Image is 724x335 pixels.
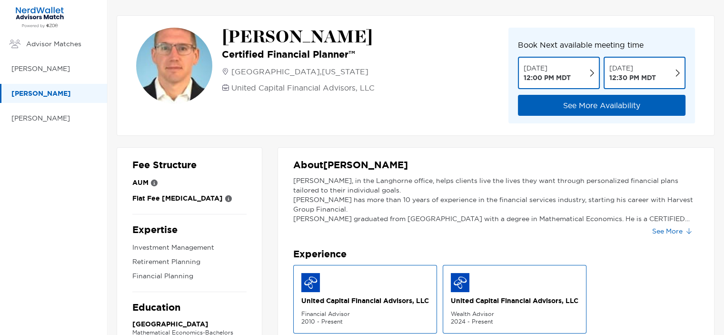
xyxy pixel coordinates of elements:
[609,63,656,73] p: [DATE]
[293,214,699,223] p: [PERSON_NAME] graduated from [GEOGRAPHIC_DATA] with a degree in Mathematical Economics. He is a C...
[136,28,212,104] img: avatar
[132,159,247,171] p: Fee Structure
[26,38,98,50] p: Advisor Matches
[222,28,375,47] p: [PERSON_NAME]
[518,39,685,51] p: Book Next available meeting time
[132,242,247,254] p: Investment Management
[11,88,98,100] p: [PERSON_NAME]
[604,57,685,89] button: [DATE] 12:30 PM MDT
[222,49,375,60] p: Certified Financial Planner™
[11,63,98,75] p: [PERSON_NAME]
[293,159,699,171] p: About [PERSON_NAME]
[524,73,571,82] p: 12:00 PM MDT
[451,318,578,325] p: 2024 - Present
[293,176,699,195] p: [PERSON_NAME], in the Langhorne office, helps clients live the lives they want through personaliz...
[293,195,699,214] p: [PERSON_NAME] has more than 10 years of experience in the financial services industry, starting h...
[231,82,375,93] p: United Capital Financial Advisors, LLC
[451,310,578,318] p: Wealth Advisor
[132,270,247,282] p: Financial Planning
[524,63,571,73] p: [DATE]
[132,319,247,329] p: [GEOGRAPHIC_DATA]
[609,73,656,82] p: 12:30 PM MDT
[132,177,149,189] p: AUM
[231,66,368,77] p: [GEOGRAPHIC_DATA] , [US_STATE]
[518,57,600,89] button: [DATE] 12:00 PM MDT
[301,273,320,292] img: firm logo
[132,302,247,314] p: Education
[301,318,429,325] p: 2010 - Present
[132,224,247,236] p: Expertise
[301,310,429,318] p: Financial Advisor
[11,6,68,28] img: Zoe Financial
[518,95,685,116] button: See More Availability
[132,256,247,268] p: Retirement Planning
[301,296,429,305] p: United Capital Financial Advisors, LLC
[293,248,699,260] p: Experience
[132,193,223,204] p: Flat Fee [MEDICAL_DATA]
[11,112,98,124] p: [PERSON_NAME]
[645,223,699,239] button: See More
[451,296,578,305] p: United Capital Financial Advisors, LLC
[451,273,469,292] img: firm logo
